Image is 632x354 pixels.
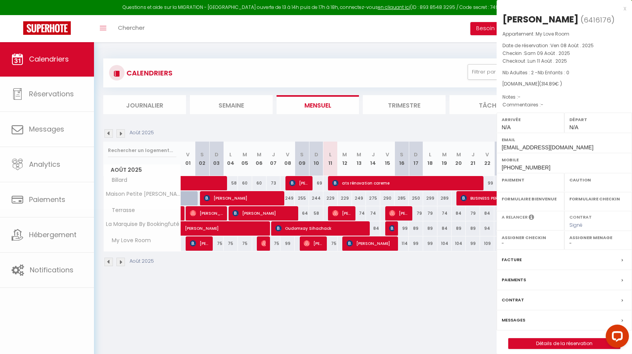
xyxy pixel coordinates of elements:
[529,214,534,222] i: Sélectionner OUI si vous souhaiter envoyer les séquences de messages post-checkout
[502,176,559,184] label: Paiement
[569,195,627,203] label: Formulaire Checkin
[569,176,627,184] label: Caution
[502,256,522,264] label: Facture
[502,42,626,50] p: Date de réservation :
[600,322,632,354] iframe: LiveChat chat widget
[502,195,559,203] label: Formulaire Bienvenue
[502,101,626,109] p: Commentaires :
[502,234,559,241] label: Assigner Checkin
[502,30,626,38] p: Appartement :
[538,69,569,76] span: Nb Enfants : 0
[584,15,611,25] span: 6416176
[541,101,543,108] span: -
[502,57,626,65] p: Checkout :
[502,69,569,76] span: Nb Adultes : 2 -
[541,80,555,87] span: 314.89
[502,164,550,171] span: [PHONE_NUMBER]
[502,316,525,324] label: Messages
[502,116,559,123] label: Arrivée
[518,94,521,100] span: -
[502,50,626,57] p: Checkin :
[569,116,627,123] label: Départ
[502,296,524,304] label: Contrat
[508,338,620,349] button: Détails de la réservation
[502,136,627,144] label: Email
[569,214,592,219] label: Contrat
[502,13,579,26] div: [PERSON_NAME]
[502,144,593,150] span: [EMAIL_ADDRESS][DOMAIN_NAME]
[524,50,570,56] span: Sam 09 Août . 2025
[502,156,627,164] label: Mobile
[539,80,562,87] span: ( € )
[502,214,528,221] label: A relancer
[502,124,511,130] span: N/A
[569,124,578,130] span: N/A
[502,80,626,88] div: [DOMAIN_NAME]
[502,276,526,284] label: Paiements
[509,339,620,349] a: Détails de la réservation
[497,4,626,13] div: x
[569,222,582,228] span: Signé
[550,42,594,49] span: Ven 08 Août . 2025
[528,58,567,64] span: Lun 11 Août . 2025
[502,93,626,101] p: Notes :
[536,31,569,37] span: My Love Room
[569,234,627,241] label: Assigner Menage
[581,14,615,25] span: ( )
